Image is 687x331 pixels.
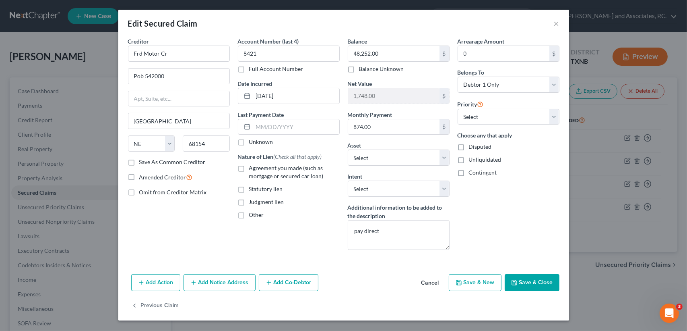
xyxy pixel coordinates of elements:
label: Intent [348,172,363,181]
button: Save & New [449,274,501,291]
input: 0.00 [348,46,439,61]
input: 0.00 [348,88,439,104]
label: Full Account Number [249,65,303,73]
label: Save As Common Creditor [139,158,206,166]
label: Priority [458,99,484,109]
input: Apt, Suite, etc... [128,91,229,106]
input: 0.00 [458,46,549,61]
label: Net Value [348,79,372,88]
div: $ [439,88,449,104]
span: Contingent [469,169,497,176]
span: Judgment lien [249,198,284,205]
span: Agreement you made (such as mortgage or secured car loan) [249,164,324,179]
span: Creditor [128,38,149,45]
label: Nature of Lien [238,152,322,161]
div: $ [549,46,559,61]
span: Disputed [469,143,492,150]
div: Edit Secured Claim [128,18,198,29]
span: Asset [348,142,361,149]
button: Cancel [415,275,446,291]
button: Add Co-Debtor [259,274,318,291]
button: × [554,19,559,28]
button: Save & Close [505,274,559,291]
input: XXXX [238,46,340,62]
div: $ [439,119,449,135]
label: Balance [348,37,367,46]
label: Last Payment Date [238,110,284,119]
input: Enter address... [128,69,229,84]
label: Balance Unknown [359,65,404,73]
span: Amended Creditor [139,174,186,181]
label: Choose any that apply [458,131,559,139]
span: Belongs To [458,69,485,76]
label: Unknown [249,138,273,146]
input: MM/DD/YYYY [253,88,339,104]
label: Account Number (last 4) [238,37,299,46]
input: 0.00 [348,119,439,135]
label: Additional information to be added to the description [348,203,450,220]
span: Other [249,211,264,218]
button: Add Action [131,274,180,291]
span: 3 [676,304,683,310]
input: Search creditor by name... [128,46,230,62]
label: Date Incurred [238,79,272,88]
div: $ [439,46,449,61]
span: Omit from Creditor Matrix [139,189,207,196]
span: Statutory lien [249,185,283,192]
label: Arrearage Amount [458,37,505,46]
button: Previous Claim [131,298,179,314]
input: MM/DD/YYYY [253,119,339,135]
button: Add Notice Address [184,274,256,291]
input: Enter city... [128,113,229,129]
input: Enter zip... [183,135,230,152]
span: (Check all that apply) [274,153,322,160]
label: Monthly Payment [348,110,392,119]
iframe: Intercom live chat [660,304,679,323]
span: Unliquidated [469,156,501,163]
